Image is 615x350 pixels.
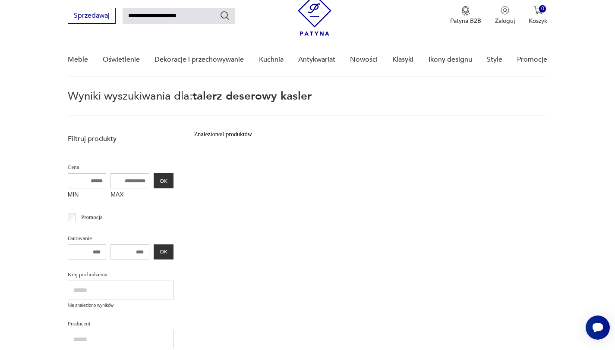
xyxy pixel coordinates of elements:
a: Meble [68,43,88,76]
a: Dekoracje i przechowywanie [155,43,244,76]
iframe: Smartsupp widget button [586,316,610,340]
a: Ikony designu [429,43,472,76]
label: MAX [110,188,149,202]
div: 0 [539,5,546,12]
a: Klasyki [392,43,413,76]
a: Antykwariat [298,43,335,76]
a: Ikona medaluPatyna B2B [450,6,481,25]
span: talerz deserowy kasler [192,88,312,104]
p: Nie znaleziono wyników [68,302,173,309]
p: Koszyk [529,17,547,25]
button: 0Koszyk [529,6,547,25]
img: Ikona koszyka [534,6,542,15]
p: Wyniki wyszukiwania dla: [68,91,548,116]
button: Szukaj [220,10,230,21]
a: Oświetlenie [103,43,140,76]
button: OK [154,244,173,259]
label: MIN [68,188,107,202]
img: Ikonka użytkownika [501,6,509,15]
a: Style [487,43,502,76]
a: Kuchnia [259,43,284,76]
p: Producent [68,319,173,328]
p: Patyna B2B [450,17,481,25]
p: Kraj pochodzenia [68,270,173,279]
p: Zaloguj [495,17,515,25]
p: Datowanie [68,234,173,243]
a: Nowości [350,43,378,76]
div: Znaleziono 0 produktów [194,130,252,139]
button: OK [154,173,173,188]
img: Ikona medalu [461,6,470,16]
button: Patyna B2B [450,6,481,25]
a: Sprzedawaj [68,13,116,19]
p: Promocja [81,212,103,222]
button: Zaloguj [495,6,515,25]
p: Filtruj produkty [68,134,173,144]
button: Sprzedawaj [68,8,116,24]
a: Promocje [517,43,547,76]
p: Cena [68,162,173,172]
